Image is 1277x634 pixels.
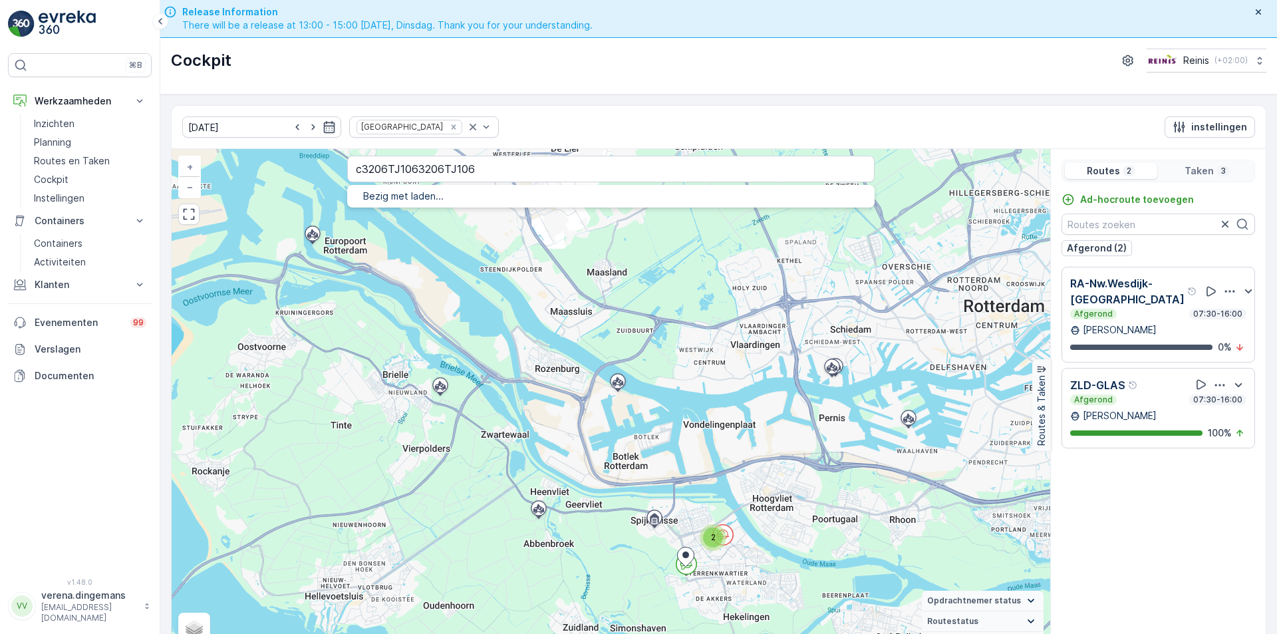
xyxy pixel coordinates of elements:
[1083,409,1157,422] p: [PERSON_NAME]
[1191,120,1247,134] p: instellingen
[927,595,1021,606] span: Opdrachtnemer status
[700,524,726,551] div: 2
[8,208,152,234] button: Containers
[347,185,875,208] ul: Menu
[1070,275,1185,307] p: RA-Nw.Wesdijk-[GEOGRAPHIC_DATA]
[35,316,122,329] p: Evenementen
[34,237,82,250] p: Containers
[34,255,86,269] p: Activiteiten
[39,11,96,37] img: logo_light-DOdMpM7g.png
[180,157,200,177] a: In zoomen
[8,271,152,298] button: Klanten
[34,136,71,149] p: Planning
[1214,55,1248,66] p: ( +02:00 )
[1062,214,1255,235] input: Routes zoeken
[29,234,152,253] a: Containers
[1192,395,1244,405] p: 07:30-16:00
[1128,380,1139,391] div: help tooltippictogram
[29,170,152,189] a: Cockpit
[35,278,125,291] p: Klanten
[29,152,152,170] a: Routes en Taken
[29,133,152,152] a: Planning
[347,156,875,182] input: Zoek naar taken of een locatie
[8,11,35,37] img: logo
[29,114,152,133] a: Inzichten
[187,161,193,172] span: +
[8,309,152,336] a: Evenementen99
[1185,164,1214,178] p: Taken
[711,532,716,542] span: 2
[8,88,152,114] button: Werkzaamheden
[1070,377,1125,393] p: ZLD-GLAS
[1125,166,1133,176] p: 2
[35,369,146,383] p: Documenten
[1187,286,1198,297] div: help tooltippictogram
[1062,193,1194,206] a: Ad-hocroute toevoegen
[1192,309,1244,319] p: 07:30-16:00
[34,192,84,205] p: Instellingen
[363,190,859,203] p: Bezig met laden...
[1147,49,1266,73] button: Reinis(+02:00)
[35,343,146,356] p: Verslagen
[1073,395,1114,405] p: Afgerond
[446,122,461,132] div: Remove Huis aan Huis
[8,589,152,623] button: VVverena.dingemans[EMAIL_ADDRESS][DOMAIN_NAME]
[922,591,1044,611] summary: Opdrachtnemer status
[1067,241,1127,255] p: Afgerond (2)
[1035,375,1048,446] p: Routes & Taken
[922,611,1044,632] summary: Routestatus
[187,181,194,192] span: −
[357,120,445,133] div: [GEOGRAPHIC_DATA]
[1083,323,1157,337] p: [PERSON_NAME]
[1087,164,1120,178] p: Routes
[1073,309,1114,319] p: Afgerond
[171,50,231,71] p: Cockpit
[29,253,152,271] a: Activiteiten
[182,5,593,19] span: Release Information
[34,154,110,168] p: Routes en Taken
[1062,240,1132,256] button: Afgerond (2)
[34,173,69,186] p: Cockpit
[1080,193,1194,206] p: Ad-hocroute toevoegen
[8,578,152,586] span: v 1.48.0
[35,214,125,228] p: Containers
[182,19,593,32] span: There will be a release at 13:00 - 15:00 [DATE], Dinsdag. Thank you for your understanding.
[182,116,341,138] input: dd/mm/yyyy
[927,616,978,627] span: Routestatus
[180,177,200,197] a: Uitzoomen
[34,117,74,130] p: Inzichten
[11,595,33,617] div: VV
[1165,116,1255,138] button: instellingen
[8,363,152,389] a: Documenten
[1147,53,1178,68] img: Reinis-Logo-Vrijstaand_Tekengebied-1-copy2_aBO4n7j.png
[1219,166,1227,176] p: 3
[1218,341,1232,354] p: 0 %
[35,94,125,108] p: Werkzaamheden
[8,336,152,363] a: Verslagen
[1208,426,1232,440] p: 100 %
[133,317,144,328] p: 99
[129,60,142,71] p: ⌘B
[1183,54,1209,67] p: Reinis
[41,589,137,602] p: verena.dingemans
[41,602,137,623] p: [EMAIL_ADDRESS][DOMAIN_NAME]
[29,189,152,208] a: Instellingen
